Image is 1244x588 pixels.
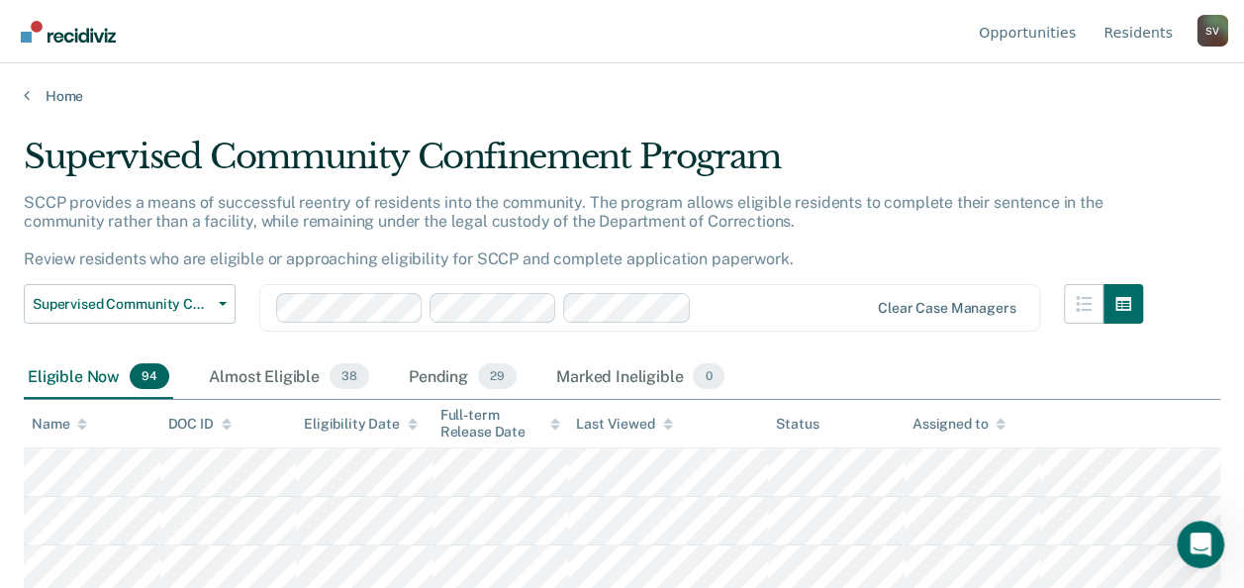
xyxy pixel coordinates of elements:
div: DOC ID [168,416,232,433]
a: Home [24,87,1220,105]
span: 0 [693,363,723,389]
div: Last Viewed [576,416,672,433]
div: Name [32,416,87,433]
div: Supervised Community Confinement Program [24,137,1143,193]
div: Full-term Release Date [440,407,561,441]
div: Status [776,416,818,433]
span: Supervised Community Confinement Program [33,296,211,313]
span: 94 [130,363,169,389]
div: Clear case managers [878,300,1015,317]
p: SCCP provides a means of successful reentry of residents into the community. The program allows e... [24,193,1102,269]
div: Eligible Now94 [24,355,173,399]
button: Profile dropdown button [1196,15,1228,47]
iframe: Intercom live chat [1177,521,1224,568]
span: 29 [478,363,517,389]
div: Pending29 [405,355,521,399]
div: S V [1196,15,1228,47]
div: Assigned to [912,416,1005,433]
button: Supervised Community Confinement Program [24,284,236,324]
span: 38 [330,363,369,389]
div: Almost Eligible38 [205,355,373,399]
img: Recidiviz [21,21,116,43]
div: Eligibility Date [304,416,418,433]
div: Marked Ineligible0 [552,355,728,399]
